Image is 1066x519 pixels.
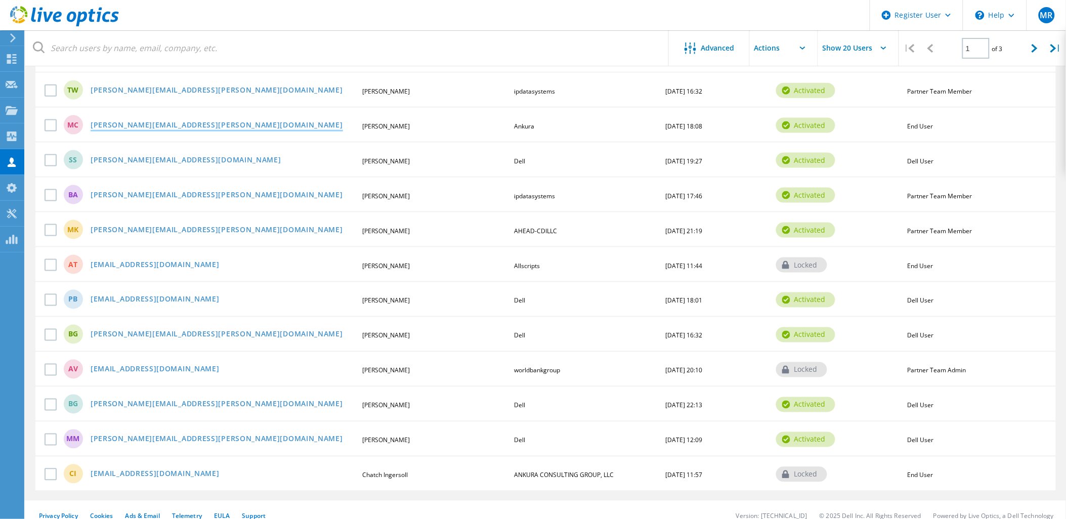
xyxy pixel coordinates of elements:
a: [PERSON_NAME][EMAIL_ADDRESS][PERSON_NAME][DOMAIN_NAME] [91,436,343,444]
a: [EMAIL_ADDRESS][DOMAIN_NAME] [91,366,220,374]
span: [PERSON_NAME] [362,157,410,165]
span: [PERSON_NAME] [362,436,410,445]
span: Allscripts [514,262,540,270]
span: End User [908,471,933,480]
span: [DATE] 16:32 [666,331,703,340]
span: BG [68,401,78,408]
span: MC [68,121,79,128]
div: | [1045,30,1066,66]
span: ipdatasystems [514,192,555,200]
div: activated [776,188,835,203]
span: worldbankgroup [514,366,560,375]
span: Partner Team Member [908,192,972,200]
a: [PERSON_NAME][EMAIL_ADDRESS][PERSON_NAME][DOMAIN_NAME] [91,401,343,409]
a: [EMAIL_ADDRESS][DOMAIN_NAME] [91,296,220,305]
span: Ankura [514,122,534,131]
span: Dell [514,157,525,165]
svg: \n [975,11,985,20]
span: BA [68,191,78,198]
span: Dell User [908,331,934,340]
span: of 3 [992,45,1003,53]
span: TW [68,87,79,94]
a: [PERSON_NAME][EMAIL_ADDRESS][PERSON_NAME][DOMAIN_NAME] [91,331,343,339]
a: [PERSON_NAME][EMAIL_ADDRESS][PERSON_NAME][DOMAIN_NAME] [91,87,343,95]
div: activated [776,327,835,342]
span: [DATE] 18:01 [666,296,703,305]
div: activated [776,223,835,238]
span: BG [68,331,78,338]
div: locked [776,362,827,377]
span: AV [68,366,78,373]
span: [DATE] 21:19 [666,227,703,235]
span: Partner Team Member [908,227,972,235]
div: locked [776,467,827,482]
span: [PERSON_NAME] [362,262,410,270]
span: ANKURA CONSULTING GROUP, LLC [514,471,614,480]
span: [DATE] 16:32 [666,87,703,96]
span: [DATE] 11:57 [666,471,703,480]
span: MR [1040,11,1053,19]
span: [DATE] 11:44 [666,262,703,270]
span: [DATE] 20:10 [666,366,703,375]
span: AT [69,261,78,268]
span: [DATE] 17:46 [666,192,703,200]
span: [DATE] 18:08 [666,122,703,131]
a: [PERSON_NAME][EMAIL_ADDRESS][DOMAIN_NAME] [91,156,281,165]
span: Partner Team Admin [908,366,966,375]
span: [PERSON_NAME] [362,331,410,340]
a: [PERSON_NAME][EMAIL_ADDRESS][PERSON_NAME][DOMAIN_NAME] [91,226,343,235]
span: [PERSON_NAME] [362,227,410,235]
span: Dell [514,436,525,445]
span: [PERSON_NAME] [362,401,410,410]
span: Dell [514,296,525,305]
div: activated [776,432,835,447]
span: Chatch Ingersoll [362,471,408,480]
span: Dell User [908,296,934,305]
span: Partner Team Member [908,87,972,96]
div: activated [776,118,835,133]
a: [EMAIL_ADDRESS][DOMAIN_NAME] [91,261,220,270]
span: AHEAD-CDILLC [514,227,557,235]
span: ipdatasystems [514,87,555,96]
a: Live Optics Dashboard [10,21,119,28]
span: [DATE] 12:09 [666,436,703,445]
span: SS [69,156,77,163]
div: activated [776,153,835,168]
span: CI [70,470,77,478]
span: PB [69,296,78,303]
a: [EMAIL_ADDRESS][DOMAIN_NAME] [91,470,220,479]
span: Dell User [908,157,934,165]
span: [DATE] 22:13 [666,401,703,410]
span: [PERSON_NAME] [362,366,410,375]
span: Dell User [908,436,934,445]
span: [PERSON_NAME] [362,122,410,131]
input: Search users by name, email, company, etc. [25,30,669,66]
span: MK [68,226,79,233]
span: Dell [514,331,525,340]
span: [PERSON_NAME] [362,296,410,305]
span: Dell [514,401,525,410]
a: [PERSON_NAME][EMAIL_ADDRESS][PERSON_NAME][DOMAIN_NAME] [91,121,343,130]
div: activated [776,83,835,98]
div: locked [776,257,827,273]
div: | [899,30,920,66]
div: activated [776,292,835,308]
div: activated [776,397,835,412]
span: End User [908,122,933,131]
span: Advanced [701,45,735,52]
span: End User [908,262,933,270]
a: [PERSON_NAME][EMAIL_ADDRESS][PERSON_NAME][DOMAIN_NAME] [91,191,343,200]
span: MM [67,436,80,443]
span: [PERSON_NAME] [362,87,410,96]
span: [DATE] 19:27 [666,157,703,165]
span: Dell User [908,401,934,410]
span: [PERSON_NAME] [362,192,410,200]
